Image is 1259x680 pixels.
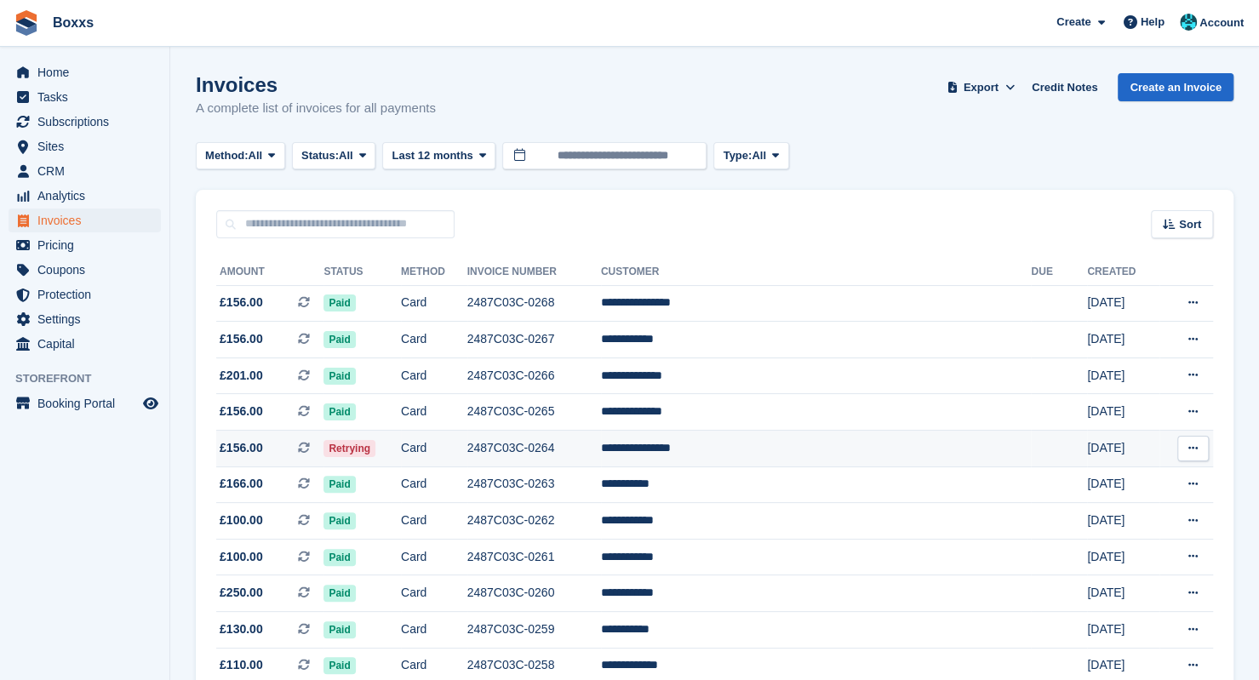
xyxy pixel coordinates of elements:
span: Protection [37,283,140,306]
span: £156.00 [220,294,263,311]
span: £100.00 [220,548,263,566]
span: Capital [37,332,140,356]
a: Boxxs [46,9,100,37]
th: Customer [601,259,1032,286]
span: Paid [323,621,355,638]
td: [DATE] [1087,466,1159,503]
span: Paid [323,476,355,493]
span: Help [1141,14,1165,31]
span: Storefront [15,370,169,387]
span: Account [1199,14,1244,31]
td: 2487C03C-0265 [467,394,601,431]
td: [DATE] [1087,394,1159,431]
a: Preview store [140,393,161,414]
a: menu [9,209,161,232]
span: £250.00 [220,584,263,602]
span: Paid [323,549,355,566]
a: menu [9,233,161,257]
a: menu [9,391,161,415]
span: Settings [37,307,140,331]
span: £110.00 [220,656,263,674]
span: Export [964,79,999,96]
span: Method: [205,147,249,164]
span: Analytics [37,184,140,208]
span: Sites [37,134,140,158]
th: Created [1087,259,1159,286]
a: menu [9,283,161,306]
td: [DATE] [1087,503,1159,540]
td: 2487C03C-0266 [467,357,601,394]
td: Card [401,357,467,394]
td: 2487C03C-0264 [467,431,601,467]
a: menu [9,134,161,158]
span: Paid [323,331,355,348]
td: Card [401,322,467,358]
td: [DATE] [1087,575,1159,612]
td: 2487C03C-0260 [467,575,601,612]
a: menu [9,110,161,134]
span: £130.00 [220,620,263,638]
td: 2487C03C-0263 [467,466,601,503]
button: Last 12 months [382,142,495,170]
td: Card [401,575,467,612]
td: [DATE] [1087,539,1159,575]
td: [DATE] [1087,322,1159,358]
td: Card [401,466,467,503]
span: £156.00 [220,330,263,348]
span: £156.00 [220,403,263,420]
th: Due [1031,259,1087,286]
a: menu [9,60,161,84]
span: Booking Portal [37,391,140,415]
span: CRM [37,159,140,183]
span: Status: [301,147,339,164]
span: All [339,147,353,164]
span: Type: [723,147,752,164]
span: Paid [323,403,355,420]
span: Sort [1179,216,1201,233]
img: Graham Buchan [1180,14,1197,31]
td: Card [401,503,467,540]
span: Paid [323,512,355,529]
span: Paid [323,585,355,602]
td: [DATE] [1087,431,1159,467]
td: Card [401,285,467,322]
span: Invoices [37,209,140,232]
td: [DATE] [1087,357,1159,394]
span: Paid [323,294,355,311]
span: Tasks [37,85,140,109]
th: Amount [216,259,323,286]
td: 2487C03C-0259 [467,612,601,649]
th: Method [401,259,467,286]
span: Create [1056,14,1090,31]
span: Subscriptions [37,110,140,134]
a: menu [9,85,161,109]
span: Coupons [37,258,140,282]
span: £166.00 [220,475,263,493]
span: Retrying [323,440,375,457]
span: All [752,147,766,164]
img: stora-icon-8386f47178a22dfd0bd8f6a31ec36ba5ce8667c1dd55bd0f319d3a0aa187defe.svg [14,10,39,36]
td: [DATE] [1087,612,1159,649]
button: Status: All [292,142,375,170]
button: Method: All [196,142,285,170]
td: 2487C03C-0267 [467,322,601,358]
a: menu [9,258,161,282]
td: 2487C03C-0268 [467,285,601,322]
span: £156.00 [220,439,263,457]
button: Export [943,73,1018,101]
td: 2487C03C-0262 [467,503,601,540]
a: menu [9,332,161,356]
a: menu [9,184,161,208]
span: Pricing [37,233,140,257]
a: menu [9,307,161,331]
p: A complete list of invoices for all payments [196,99,436,118]
td: Card [401,539,467,575]
span: Paid [323,368,355,385]
a: Create an Invoice [1118,73,1233,101]
td: Card [401,612,467,649]
h1: Invoices [196,73,436,96]
td: [DATE] [1087,285,1159,322]
td: Card [401,431,467,467]
button: Type: All [713,142,788,170]
span: All [249,147,263,164]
